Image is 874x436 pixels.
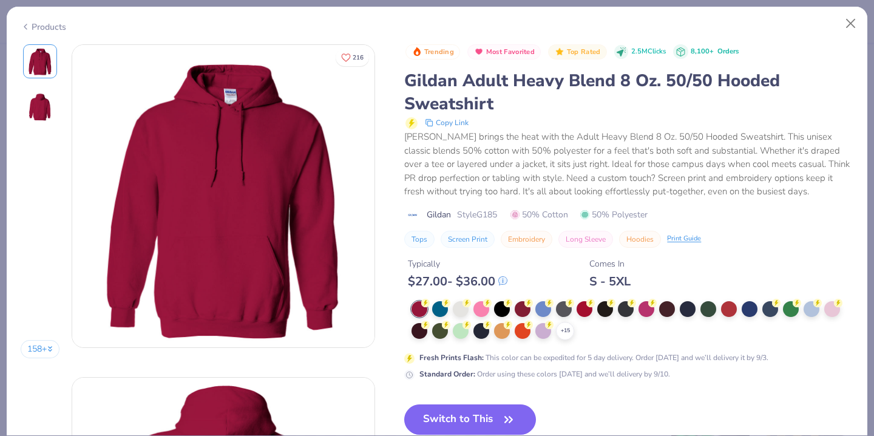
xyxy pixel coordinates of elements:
[21,340,60,358] button: 158+
[336,49,369,66] button: Like
[404,404,536,435] button: Switch to This
[419,369,475,379] strong: Standard Order :
[561,327,570,335] span: + 15
[419,352,768,363] div: This color can be expedited for 5 day delivery. Order [DATE] and we’ll delivery it by 9/3.
[25,47,55,76] img: Front
[21,21,66,33] div: Products
[404,69,853,115] div: Gildan Adult Heavy Blend 8 Oz. 50/50 Hooded Sweatshirt
[474,47,484,56] img: Most Favorited sort
[501,231,552,248] button: Embroidery
[467,44,541,60] button: Badge Button
[72,45,374,347] img: Front
[567,49,601,55] span: Top Rated
[421,115,472,130] button: copy to clipboard
[424,49,454,55] span: Trending
[619,231,661,248] button: Hoodies
[408,257,507,270] div: Typically
[427,208,451,221] span: Gildan
[486,49,535,55] span: Most Favorited
[404,130,853,199] div: [PERSON_NAME] brings the heat with the Adult Heavy Blend 8 Oz. 50/50 Hooded Sweatshirt. This unis...
[558,231,613,248] button: Long Sleeve
[839,12,862,35] button: Close
[24,276,25,308] img: User generated content
[441,231,495,248] button: Screen Print
[555,47,564,56] img: Top Rated sort
[419,353,484,363] strong: Fresh Prints Flash :
[589,274,631,289] div: S - 5XL
[548,44,606,60] button: Badge Button
[717,47,739,56] span: Orders
[457,208,497,221] span: Style G185
[419,369,670,380] div: Order using these colors [DATE] and we’ll delivery by 9/10.
[404,210,421,220] img: brand logo
[631,47,666,57] span: 2.5M Clicks
[405,44,460,60] button: Badge Button
[408,274,507,289] div: $ 27.00 - $ 36.00
[25,93,55,122] img: Back
[24,183,25,216] img: User generated content
[24,230,25,262] img: User generated content
[353,55,364,61] span: 216
[24,322,25,355] img: User generated content
[510,208,568,221] span: 50% Cotton
[412,47,422,56] img: Trending sort
[404,231,435,248] button: Tops
[24,137,25,170] img: User generated content
[589,257,631,270] div: Comes In
[580,208,648,221] span: 50% Polyester
[667,234,701,244] div: Print Guide
[691,47,739,57] div: 8,100+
